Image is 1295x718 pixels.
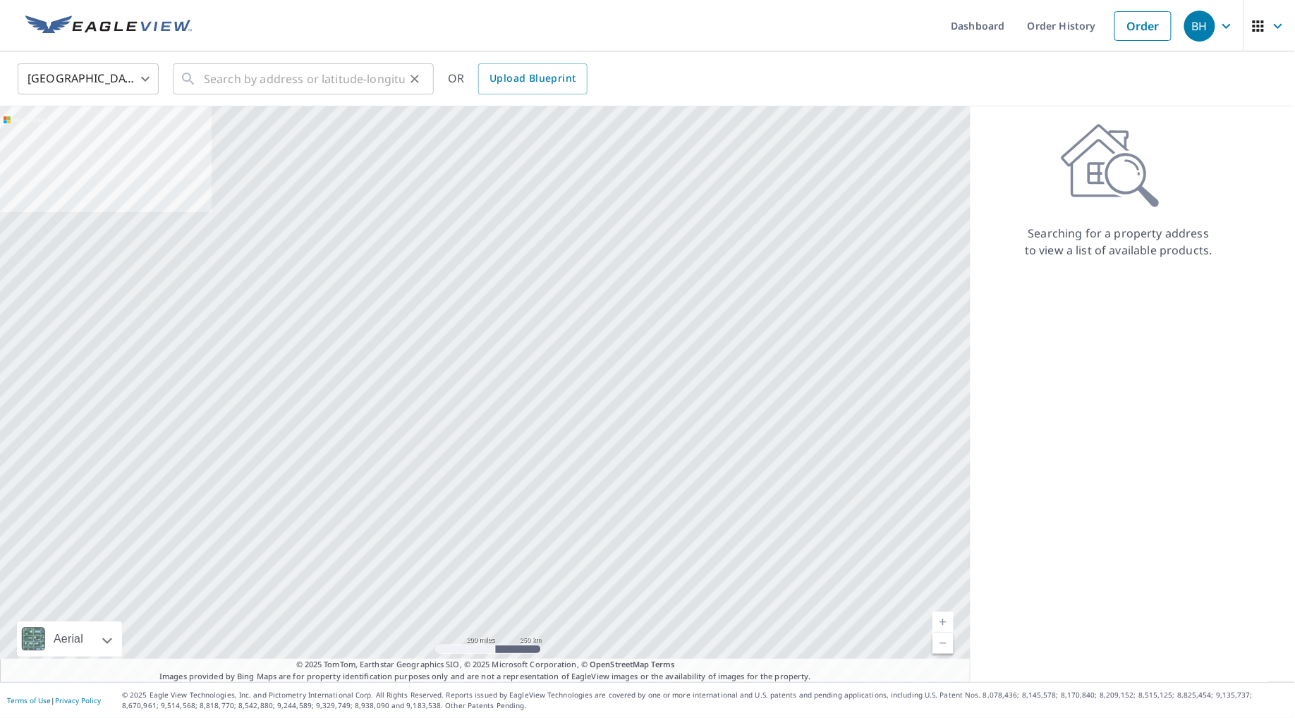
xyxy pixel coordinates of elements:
a: Privacy Policy [55,695,101,705]
a: Terms [652,659,675,669]
div: [GEOGRAPHIC_DATA] [18,59,159,99]
p: © 2025 Eagle View Technologies, Inc. and Pictometry International Corp. All Rights Reserved. Repo... [122,690,1288,711]
div: Aerial [17,621,122,657]
input: Search by address or latitude-longitude [204,59,405,99]
span: Upload Blueprint [490,70,576,87]
p: | [7,696,101,705]
span: © 2025 TomTom, Earthstar Geographics SIO, © 2025 Microsoft Corporation, © [296,659,675,671]
a: Current Level 5, Zoom In [932,612,954,633]
a: Current Level 5, Zoom Out [932,633,954,654]
a: Upload Blueprint [478,63,587,94]
a: Order [1114,11,1172,41]
div: OR [448,63,588,94]
div: BH [1184,11,1215,42]
a: OpenStreetMap [590,659,649,669]
div: Aerial [49,621,87,657]
a: Terms of Use [7,695,51,705]
p: Searching for a property address to view a list of available products. [1024,225,1213,259]
img: EV Logo [25,16,192,37]
button: Clear [405,69,425,89]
